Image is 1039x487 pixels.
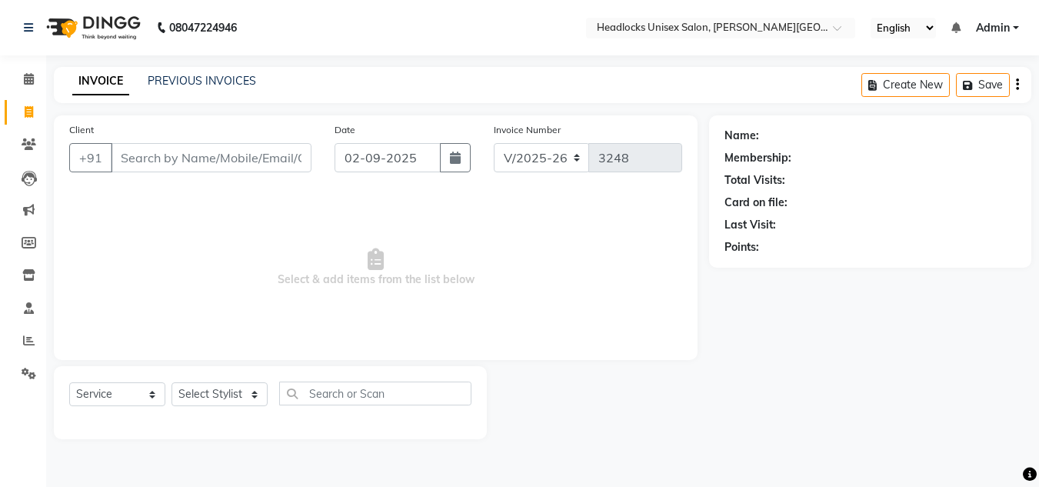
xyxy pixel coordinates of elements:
img: logo [39,6,145,49]
span: Select & add items from the list below [69,191,682,345]
label: Date [335,123,355,137]
button: Save [956,73,1010,97]
div: Last Visit: [724,217,776,233]
span: Admin [976,20,1010,36]
b: 08047224946 [169,6,237,49]
input: Search by Name/Mobile/Email/Code [111,143,311,172]
button: +91 [69,143,112,172]
a: INVOICE [72,68,129,95]
div: Card on file: [724,195,788,211]
label: Client [69,123,94,137]
div: Membership: [724,150,791,166]
input: Search or Scan [279,382,471,405]
label: Invoice Number [494,123,561,137]
button: Create New [861,73,950,97]
div: Total Visits: [724,172,785,188]
div: Points: [724,239,759,255]
div: Name: [724,128,759,144]
a: PREVIOUS INVOICES [148,74,256,88]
